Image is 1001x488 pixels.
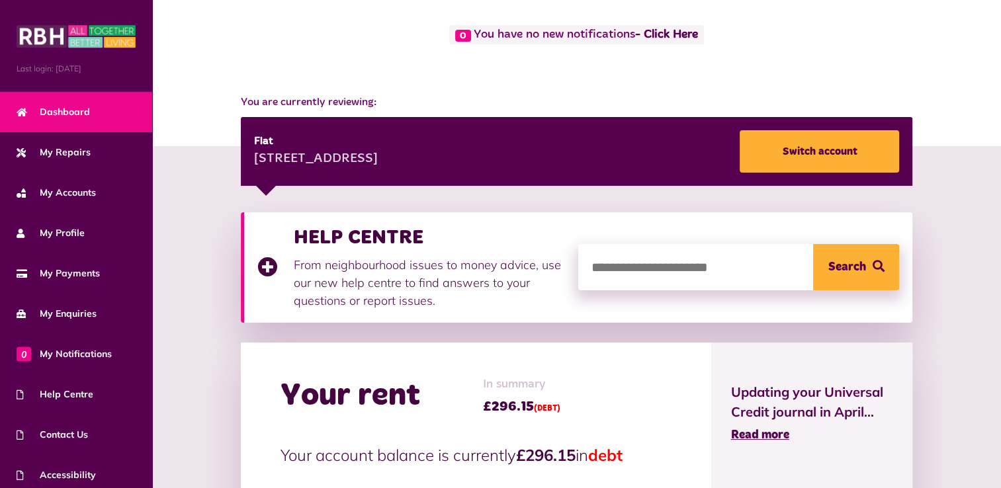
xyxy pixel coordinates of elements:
[17,346,31,361] span: 0
[241,95,913,110] span: You are currently reviewing:
[294,225,565,249] h3: HELP CENTRE
[254,149,378,169] div: [STREET_ADDRESS]
[740,130,899,173] a: Switch account
[17,347,112,361] span: My Notifications
[731,382,893,422] span: Updating your Universal Credit journal in April...
[17,387,93,401] span: Help Centre
[534,405,560,413] span: (DEBT)
[17,145,91,159] span: My Repairs
[17,63,136,75] span: Last login: [DATE]
[17,307,97,321] span: My Enquiries
[281,377,420,415] h2: Your rent
[635,29,698,41] a: - Click Here
[731,382,893,444] a: Updating your Universal Credit journal in April... Read more
[455,30,471,42] span: 0
[449,25,704,44] span: You have no new notifications
[294,256,565,309] p: From neighbourhood issues to money advice, use our new help centre to find answers to your questi...
[281,443,672,467] p: Your account balance is currently in
[483,397,560,417] span: £296.15
[731,429,789,441] span: Read more
[483,376,560,393] span: In summary
[828,244,866,290] span: Search
[17,468,96,482] span: Accessibility
[516,445,576,465] strong: £296.15
[17,186,96,200] span: My Accounts
[17,23,136,50] img: MyRBH
[17,266,100,280] span: My Payments
[17,105,90,119] span: Dashboard
[813,244,899,290] button: Search
[17,428,88,442] span: Contact Us
[588,445,623,465] span: debt
[254,134,378,149] div: Flat
[17,226,85,240] span: My Profile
